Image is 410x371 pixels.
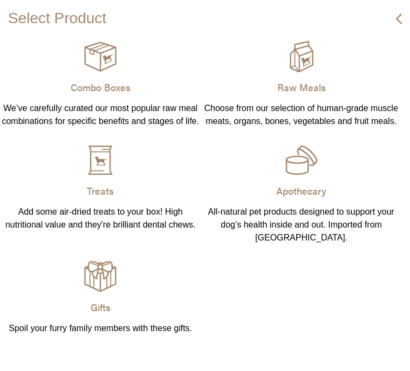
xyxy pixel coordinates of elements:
a: Raw Meals Choose from our selection of human-grade muscle meats, organs, bones, vegetables and fr... [201,40,401,144]
div: Choose from our selection of human-grade muscle meats, organs, bones, vegetables and fruit meals. [201,102,401,128]
a: Apothecary All-natural pet products designed to support your dog’s health inside and out. Importe... [201,144,401,260]
div: All-natural pet products designed to support your dog’s health inside and out. Imported from [GEO... [201,205,401,244]
img: DropDown.png [396,13,402,24]
p: Apothecary [201,180,401,202]
p: Raw Meals [201,77,401,98]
